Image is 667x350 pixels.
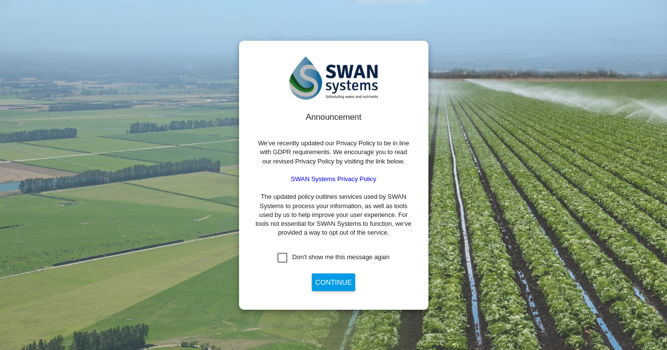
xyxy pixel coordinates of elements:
div: Don't show me this message again [292,253,390,262]
img: SWAN-Landscape-Logo-Colour.png [289,56,378,100]
span: The updated policy outlines services used by SWAN Systems to process your information, as well as... [256,193,412,236]
a: SWAN Systems Privacy Policy [291,175,376,183]
div: Announcement [255,111,413,123]
md-checkbox: Don't show me this message again [277,253,390,263]
button: Continue [312,273,355,291]
span: We’ve recently updated our Privacy Policy to be in line with GDPR requirements. We encourage you ... [258,139,409,164]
